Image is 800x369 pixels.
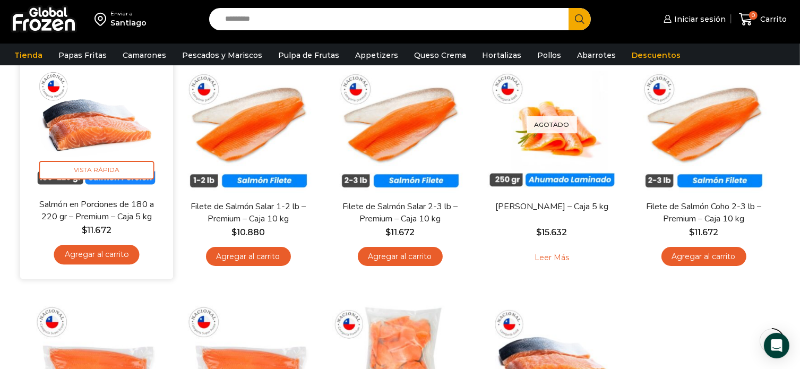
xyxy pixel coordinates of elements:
a: 0 Carrito [736,7,789,32]
span: $ [231,227,237,237]
img: address-field-icon.svg [94,10,110,28]
button: Search button [569,8,591,30]
p: Agotado [527,116,577,133]
a: Agregar al carrito: “Filete de Salmón Coho 2-3 lb - Premium - Caja 10 kg” [661,247,746,267]
span: Iniciar sesión [672,14,726,24]
span: $ [82,225,87,235]
a: Pescados y Mariscos [177,45,268,65]
a: Tienda [9,45,48,65]
a: Iniciar sesión [661,8,726,30]
a: Hortalizas [477,45,527,65]
span: $ [689,227,694,237]
div: Open Intercom Messenger [764,333,789,358]
a: Leé más sobre “Salmón Ahumado Laminado - Caja 5 kg” [518,247,586,269]
span: $ [537,227,542,237]
a: Pulpa de Frutas [273,45,345,65]
bdi: 11.672 [385,227,415,237]
a: Descuentos [626,45,686,65]
a: Agregar al carrito: “Filete de Salmón Salar 2-3 lb - Premium - Caja 10 kg” [358,247,443,267]
a: [PERSON_NAME] – Caja 5 kg [491,201,613,213]
a: Appetizers [350,45,403,65]
div: Enviar a [110,10,147,18]
span: $ [385,227,391,237]
bdi: 10.880 [231,227,265,237]
a: Filete de Salmón Salar 1-2 lb – Premium – Caja 10 kg [187,201,309,225]
a: Filete de Salmón Salar 2-3 lb – Premium – Caja 10 kg [339,201,461,225]
a: Papas Fritas [53,45,112,65]
a: Pollos [532,45,566,65]
a: Salmón en Porciones de 180 a 220 gr – Premium – Caja 5 kg [35,198,158,223]
span: 0 [749,11,758,20]
a: Agregar al carrito: “Filete de Salmón Salar 1-2 lb – Premium - Caja 10 kg” [206,247,291,267]
a: Queso Crema [409,45,471,65]
bdi: 11.672 [689,227,718,237]
span: Carrito [758,14,787,24]
bdi: 11.672 [82,225,111,235]
div: Santiago [110,18,147,28]
a: Abarrotes [572,45,621,65]
a: Camarones [117,45,171,65]
span: Vista Rápida [39,161,154,179]
bdi: 15.632 [537,227,567,237]
a: Filete de Salmón Coho 2-3 lb – Premium – Caja 10 kg [642,201,764,225]
a: Agregar al carrito: “Salmón en Porciones de 180 a 220 gr - Premium - Caja 5 kg” [54,245,139,264]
